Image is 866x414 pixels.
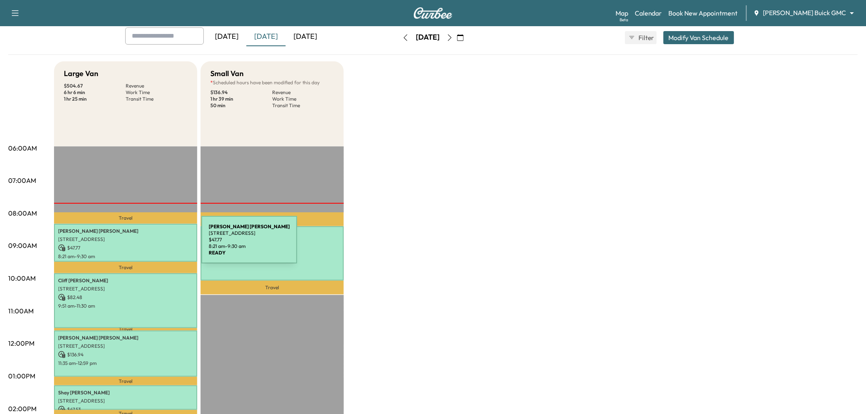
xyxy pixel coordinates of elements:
[638,33,653,43] span: Filter
[8,404,36,414] p: 02:00PM
[413,7,453,19] img: Curbee Logo
[58,360,193,367] p: 11:35 am - 12:59 pm
[201,212,344,226] p: Travel
[8,371,35,381] p: 01:00PM
[58,294,193,301] p: $ 82.48
[58,277,193,284] p: Cliff [PERSON_NAME]
[201,281,344,295] p: Travel
[58,228,193,234] p: [PERSON_NAME] [PERSON_NAME]
[58,343,193,349] p: [STREET_ADDRESS]
[8,306,34,316] p: 11:00AM
[210,68,244,79] h5: Small Van
[58,253,193,260] p: 8:21 am - 9:30 am
[669,8,738,18] a: Book New Appointment
[272,89,334,96] p: Revenue
[64,83,126,89] p: $ 504.67
[246,27,286,46] div: [DATE]
[58,389,193,396] p: Shay [PERSON_NAME]
[64,68,98,79] h5: Large Van
[126,89,187,96] p: Work Time
[58,351,193,358] p: $ 136.94
[8,175,36,185] p: 07:00AM
[58,244,193,252] p: $ 47.77
[58,286,193,292] p: [STREET_ADDRESS]
[58,398,193,404] p: [STREET_ADDRESS]
[286,27,325,46] div: [DATE]
[64,96,126,102] p: 1 hr 25 min
[64,89,126,96] p: 6 hr 6 min
[210,79,334,86] p: Scheduled hours have been modified for this day
[416,32,440,43] div: [DATE]
[210,102,272,109] p: 50 min
[8,338,34,348] p: 12:00PM
[616,8,628,18] a: MapBeta
[54,212,197,224] p: Travel
[8,143,37,153] p: 06:00AM
[54,377,197,385] p: Travel
[54,328,197,331] p: Travel
[126,83,187,89] p: Revenue
[620,17,628,23] div: Beta
[272,102,334,109] p: Transit Time
[58,236,193,243] p: [STREET_ADDRESS]
[210,96,272,102] p: 1 hr 39 min
[8,241,37,250] p: 09:00AM
[625,31,657,44] button: Filter
[207,27,246,46] div: [DATE]
[8,208,37,218] p: 08:00AM
[210,89,272,96] p: $ 136.94
[58,335,193,341] p: [PERSON_NAME] [PERSON_NAME]
[635,8,662,18] a: Calendar
[272,96,334,102] p: Work Time
[58,303,193,309] p: 9:51 am - 11:30 am
[763,8,846,18] span: [PERSON_NAME] Buick GMC
[54,262,197,273] p: Travel
[126,96,187,102] p: Transit Time
[58,406,193,413] p: $ 47.53
[8,273,36,283] p: 10:00AM
[663,31,734,44] button: Modify Van Schedule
